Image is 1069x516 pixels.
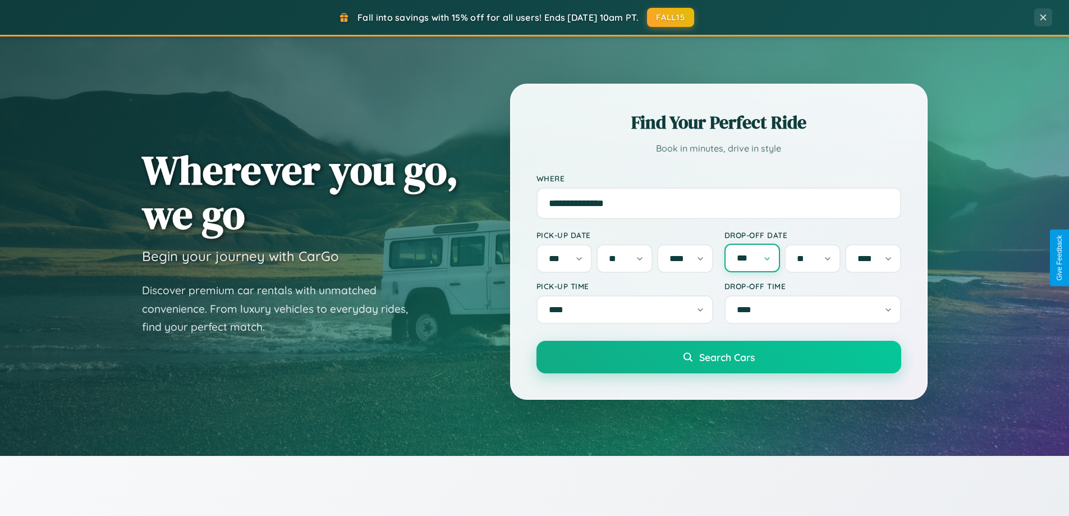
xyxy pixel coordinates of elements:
p: Discover premium car rentals with unmatched convenience. From luxury vehicles to everyday rides, ... [142,281,423,336]
label: Pick-up Date [536,230,713,240]
label: Drop-off Date [724,230,901,240]
h2: Find Your Perfect Ride [536,110,901,135]
span: Search Cars [699,351,755,363]
h3: Begin your journey with CarGo [142,248,339,264]
label: Pick-up Time [536,281,713,291]
button: FALL15 [647,8,694,27]
p: Book in minutes, drive in style [536,140,901,157]
div: Give Feedback [1056,235,1063,281]
label: Drop-off Time [724,281,901,291]
span: Fall into savings with 15% off for all users! Ends [DATE] 10am PT. [357,12,639,23]
h1: Wherever you go, we go [142,148,458,236]
label: Where [536,173,901,183]
button: Search Cars [536,341,901,373]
